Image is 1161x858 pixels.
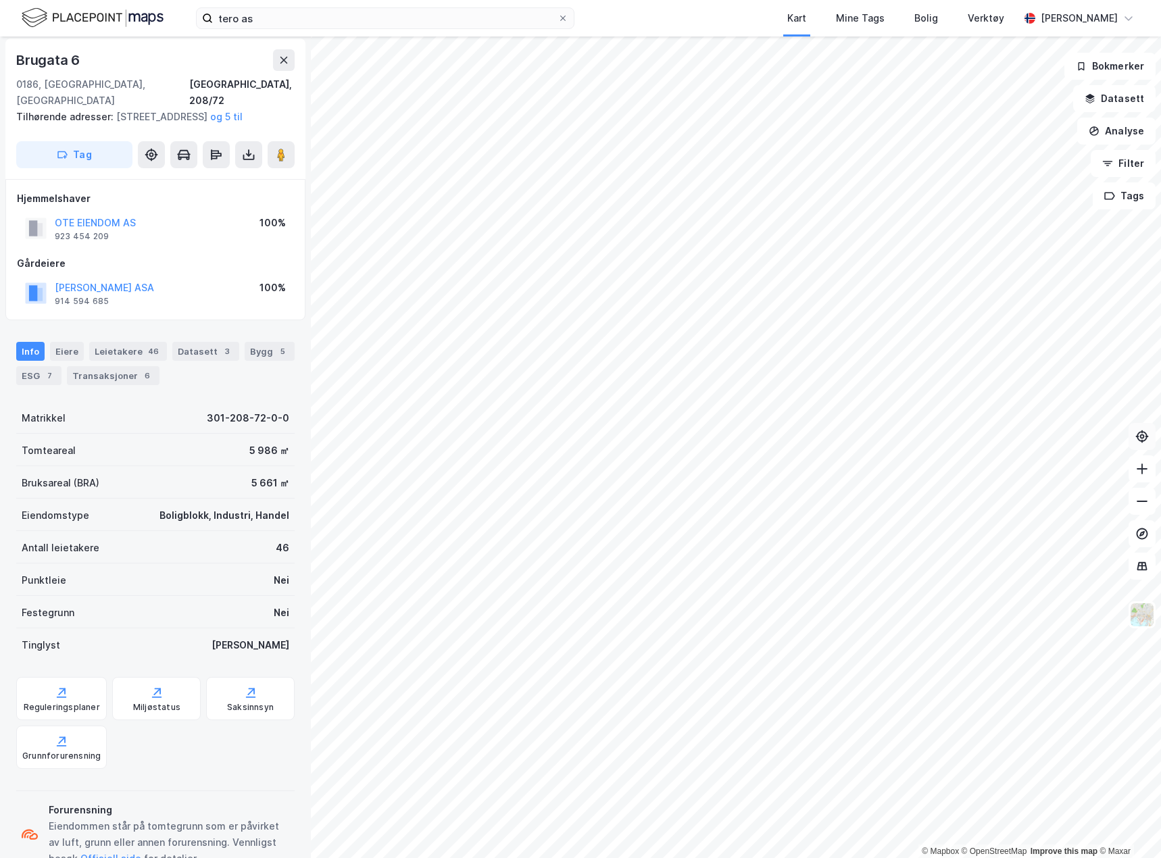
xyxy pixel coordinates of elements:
div: Info [16,342,45,361]
a: Mapbox [922,847,959,856]
div: Bruksareal (BRA) [22,475,99,491]
button: Datasett [1073,85,1156,112]
a: Improve this map [1031,847,1097,856]
iframe: Chat Widget [1093,793,1161,858]
a: OpenStreetMap [962,847,1027,856]
div: Matrikkel [22,410,66,426]
img: logo.f888ab2527a4732fd821a326f86c7f29.svg [22,6,164,30]
div: 301-208-72-0-0 [207,410,289,426]
div: Mine Tags [836,10,885,26]
div: 7 [43,369,56,382]
div: Brugata 6 [16,49,82,71]
div: ESG [16,366,61,385]
button: Bokmerker [1064,53,1156,80]
div: 923 454 209 [55,231,109,242]
div: Reguleringsplaner [24,702,100,713]
div: Kontrollprogram for chat [1093,793,1161,858]
div: [PERSON_NAME] [1041,10,1118,26]
div: Nei [274,605,289,621]
div: Saksinnsyn [227,702,274,713]
div: Bolig [914,10,938,26]
div: Eiendomstype [22,507,89,524]
div: Nei [274,572,289,588]
div: Miljøstatus [133,702,180,713]
div: Tomteareal [22,443,76,459]
div: 100% [260,215,286,231]
div: Leietakere [89,342,167,361]
div: Datasett [172,342,239,361]
div: 5 [276,345,289,358]
div: Kart [787,10,806,26]
div: [PERSON_NAME] [212,637,289,653]
div: Festegrunn [22,605,74,621]
input: Søk på adresse, matrikkel, gårdeiere, leietakere eller personer [213,8,558,28]
button: Tag [16,141,132,168]
div: Grunnforurensning [22,751,101,761]
span: Tilhørende adresser: [16,111,116,122]
div: 914 594 685 [55,296,109,307]
div: Gårdeiere [17,255,294,272]
div: Hjemmelshaver [17,191,294,207]
div: [GEOGRAPHIC_DATA], 208/72 [189,76,295,109]
div: Verktøy [968,10,1004,26]
button: Tags [1093,182,1156,209]
div: 5 986 ㎡ [249,443,289,459]
div: [STREET_ADDRESS] [16,109,284,125]
div: Tinglyst [22,637,60,653]
div: 0186, [GEOGRAPHIC_DATA], [GEOGRAPHIC_DATA] [16,76,189,109]
button: Filter [1091,150,1156,177]
div: Bygg [245,342,295,361]
div: Antall leietakere [22,540,99,556]
div: Boligblokk, Industri, Handel [159,507,289,524]
div: 100% [260,280,286,296]
img: Z [1129,602,1155,628]
div: 46 [145,345,162,358]
div: Punktleie [22,572,66,588]
div: Transaksjoner [67,366,159,385]
button: Analyse [1077,118,1156,145]
div: 46 [276,540,289,556]
div: 3 [220,345,234,358]
div: 5 661 ㎡ [251,475,289,491]
div: 6 [141,369,154,382]
div: Forurensning [49,802,289,818]
div: Eiere [50,342,84,361]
